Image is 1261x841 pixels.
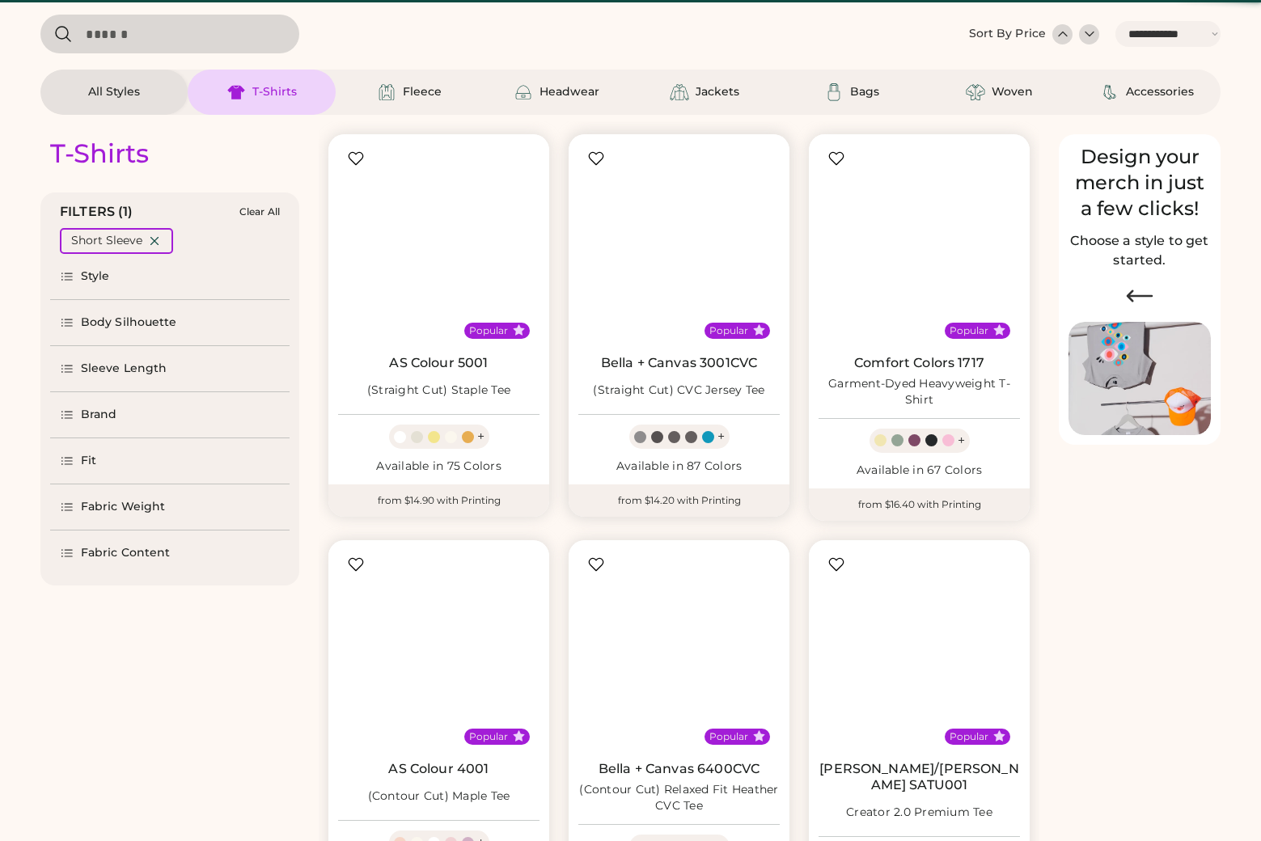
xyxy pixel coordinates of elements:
div: + [717,428,725,446]
div: Fleece [403,84,442,100]
div: + [477,428,485,446]
a: [PERSON_NAME]/[PERSON_NAME] SATU001 [819,761,1020,793]
a: AS Colour 5001 [389,355,488,371]
h2: Choose a style to get started. [1068,231,1211,270]
button: Popular Style [753,324,765,336]
div: Available in 75 Colors [338,459,540,475]
div: Brand [81,407,117,423]
button: Popular Style [993,324,1005,336]
div: from $14.90 with Printing [328,484,549,517]
img: AS Colour 5001 (Straight Cut) Staple Tee [338,144,540,345]
div: (Straight Cut) Staple Tee [367,382,510,399]
div: Fabric Weight [81,499,165,515]
div: Sort By Price [969,26,1046,42]
div: Body Silhouette [81,315,177,331]
div: All Styles [88,84,140,100]
img: AS Colour 4001 (Contour Cut) Maple Tee [338,550,540,751]
div: Woven [992,84,1033,100]
button: Popular Style [993,730,1005,742]
div: Popular [950,730,988,743]
div: Sleeve Length [81,361,167,377]
div: T-Shirts [252,84,297,100]
button: Popular Style [753,730,765,742]
button: Popular Style [513,324,525,336]
div: Short Sleeve [71,233,142,249]
iframe: Front Chat [1184,768,1254,838]
img: BELLA + CANVAS 3001CVC (Straight Cut) CVC Jersey Tee [578,144,780,345]
a: Comfort Colors 1717 [854,355,984,371]
a: Bella + Canvas 3001CVC [601,355,757,371]
img: BELLA + CANVAS 6400CVC (Contour Cut) Relaxed Fit Heather CVC Tee [578,550,780,751]
div: Popular [469,324,508,337]
div: Fit [81,453,96,469]
img: Stanley/Stella SATU001 Creator 2.0 Premium Tee [819,550,1020,751]
a: Bella + Canvas 6400CVC [599,761,760,777]
div: Popular [469,730,508,743]
img: Woven Icon [966,82,985,102]
img: Image of Lisa Congdon Eye Print on T-Shirt and Hat [1068,322,1211,436]
div: Headwear [540,84,599,100]
div: Bags [850,84,879,100]
div: Available in 67 Colors [819,463,1020,479]
div: from $16.40 with Printing [809,488,1030,521]
img: T-Shirts Icon [226,82,246,102]
img: Jackets Icon [670,82,689,102]
img: Comfort Colors 1717 Garment-Dyed Heavyweight T-Shirt [819,144,1020,345]
img: Accessories Icon [1100,82,1119,102]
div: Popular [709,730,748,743]
img: Fleece Icon [377,82,396,102]
div: (Contour Cut) Maple Tee [368,788,510,805]
div: (Straight Cut) CVC Jersey Tee [593,382,764,399]
div: Clear All [239,206,280,218]
div: Garment-Dyed Heavyweight T-Shirt [819,376,1020,408]
a: AS Colour 4001 [388,761,489,777]
div: + [958,432,965,450]
div: from $14.20 with Printing [569,484,789,517]
div: Accessories [1126,84,1194,100]
img: Headwear Icon [514,82,533,102]
img: Bags Icon [824,82,844,102]
div: Popular [709,324,748,337]
div: Jackets [696,84,739,100]
button: Popular Style [513,730,525,742]
div: Fabric Content [81,545,170,561]
div: Creator 2.0 Premium Tee [846,805,992,821]
div: Style [81,268,110,285]
div: FILTERS (1) [60,202,133,222]
div: Available in 87 Colors [578,459,780,475]
div: T-Shirts [50,137,149,170]
div: Popular [950,324,988,337]
div: Design your merch in just a few clicks! [1068,144,1211,222]
div: (Contour Cut) Relaxed Fit Heather CVC Tee [578,782,780,814]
